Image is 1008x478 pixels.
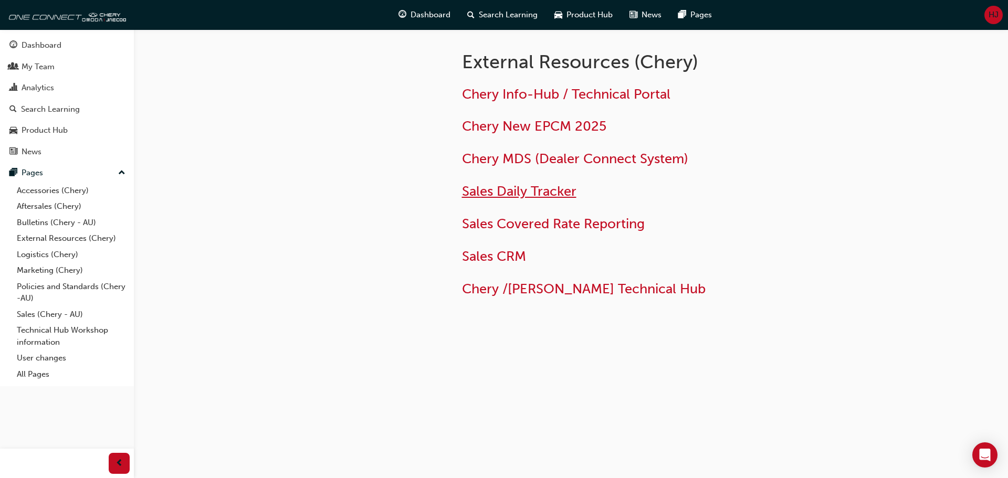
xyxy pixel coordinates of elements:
[462,118,606,134] a: Chery New EPCM 2025
[9,147,17,157] span: news-icon
[566,9,613,21] span: Product Hub
[118,166,125,180] span: up-icon
[13,230,130,247] a: External Resources (Chery)
[13,183,130,199] a: Accessories (Chery)
[22,167,43,179] div: Pages
[467,8,475,22] span: search-icon
[13,366,130,383] a: All Pages
[459,4,546,26] a: search-iconSearch Learning
[4,163,130,183] button: Pages
[13,262,130,279] a: Marketing (Chery)
[22,61,55,73] div: My Team
[4,57,130,77] a: My Team
[989,9,999,21] span: HJ
[411,9,450,21] span: Dashboard
[13,322,130,350] a: Technical Hub Workshop information
[9,83,17,93] span: chart-icon
[115,457,123,470] span: prev-icon
[13,215,130,231] a: Bulletins (Chery - AU)
[9,41,17,50] span: guage-icon
[4,36,130,55] a: Dashboard
[22,82,54,94] div: Analytics
[22,124,68,136] div: Product Hub
[642,9,661,21] span: News
[13,247,130,263] a: Logistics (Chery)
[9,62,17,72] span: people-icon
[4,78,130,98] a: Analytics
[462,248,526,264] a: Sales CRM
[629,8,637,22] span: news-icon
[9,126,17,135] span: car-icon
[462,183,576,199] a: Sales Daily Tracker
[22,39,61,51] div: Dashboard
[678,8,686,22] span: pages-icon
[462,216,645,232] a: Sales Covered Rate Reporting
[670,4,720,26] a: pages-iconPages
[22,146,41,158] div: News
[462,86,670,102] a: Chery Info-Hub / Technical Portal
[9,105,17,114] span: search-icon
[5,4,126,25] img: oneconnect
[13,350,130,366] a: User changes
[4,100,130,119] a: Search Learning
[690,9,712,21] span: Pages
[13,198,130,215] a: Aftersales (Chery)
[972,442,997,468] div: Open Intercom Messenger
[390,4,459,26] a: guage-iconDashboard
[21,103,80,115] div: Search Learning
[13,306,130,323] a: Sales (Chery - AU)
[479,9,538,21] span: Search Learning
[462,151,688,167] a: Chery MDS (Dealer Connect System)
[9,168,17,178] span: pages-icon
[462,281,706,297] a: Chery /[PERSON_NAME] Technical Hub
[4,142,130,162] a: News
[546,4,621,26] a: car-iconProduct Hub
[621,4,670,26] a: news-iconNews
[4,34,130,163] button: DashboardMy TeamAnalyticsSearch LearningProduct HubNews
[398,8,406,22] span: guage-icon
[462,50,806,73] h1: External Resources (Chery)
[4,121,130,140] a: Product Hub
[13,279,130,306] a: Policies and Standards (Chery -AU)
[554,8,562,22] span: car-icon
[984,6,1003,24] button: HJ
